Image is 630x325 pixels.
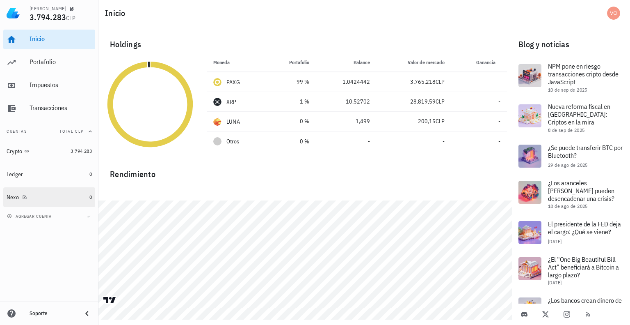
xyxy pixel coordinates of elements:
[548,162,588,168] span: 29 de ago de 2025
[30,5,66,12] div: [PERSON_NAME]
[7,194,19,201] div: Nexo
[498,118,500,125] span: -
[512,251,630,291] a: ¿El “One Big Beautiful Bill Act” beneficiará a Bitcoin a largo plazo? [DATE]
[476,59,500,65] span: Ganancia
[322,78,370,86] div: 1,0424442
[30,35,92,43] div: Inicio
[30,12,66,23] span: 3.794.283
[5,212,55,220] button: agregar cuenta
[548,62,619,86] span: NPM pone en riesgo transacciones cripto desde JavaScript
[3,30,95,49] a: Inicio
[30,310,75,317] div: Soporte
[548,255,619,279] span: ¿El “One Big Beautiful Bill Act” beneficiará a Bitcoin a largo plazo?
[548,87,587,93] span: 10 de sep de 2025
[498,78,500,85] span: -
[3,164,95,184] a: Ledger 0
[66,14,75,22] span: CLP
[322,117,370,126] div: 1,499
[213,98,221,106] div: XRP-icon
[512,58,630,98] a: NPM pone en riesgo transacciones cripto desde JavaScript 10 de sep de 2025
[9,214,52,219] span: agregar cuenta
[226,98,237,106] div: XRP
[59,129,84,134] span: Total CLP
[273,117,309,126] div: 0 %
[436,98,445,105] span: CLP
[273,78,309,86] div: 99 %
[512,174,630,214] a: ¿Los aranceles [PERSON_NAME] pueden desencadenar una crisis? 18 de ago de 2025
[443,138,445,145] span: -
[322,97,370,106] div: 10,52702
[512,98,630,138] a: Nueva reforma fiscal en [GEOGRAPHIC_DATA]: Criptos en la mira 8 de sep de 2025
[3,187,95,207] a: Nexo 0
[607,7,620,20] div: avatar
[89,171,92,177] span: 0
[548,102,610,126] span: Nueva reforma fiscal en [GEOGRAPHIC_DATA]: Criptos en la mira
[436,78,445,85] span: CLP
[3,141,95,161] a: Crypto 3.794.283
[213,78,221,86] div: PAXG-icon
[548,143,623,159] span: ¿Se puede transferir BTC por Bluetooth?
[410,78,436,85] span: 3.765.218
[548,127,584,133] span: 8 de sep de 2025
[548,179,614,203] span: ¿Los aranceles [PERSON_NAME] pueden desencadenar una crisis?
[273,137,309,146] div: 0 %
[226,78,240,86] div: PAXG
[410,98,436,105] span: 28.819,59
[548,220,621,236] span: El presidente de la FED deja el cargo: ¿Qué se viene?
[226,137,239,146] span: Otros
[498,98,500,105] span: -
[498,138,500,145] span: -
[512,138,630,174] a: ¿Se puede transferir BTC por Bluetooth? 29 de ago de 2025
[213,118,221,126] div: LUNA-icon
[89,194,92,200] span: 0
[548,238,562,244] span: [DATE]
[103,161,507,181] div: Rendimiento
[207,53,266,72] th: Moneda
[548,279,562,286] span: [DATE]
[436,118,445,125] span: CLP
[7,171,23,178] div: Ledger
[316,53,377,72] th: Balance
[418,118,436,125] span: 200,15
[30,104,92,112] div: Transacciones
[3,76,95,95] a: Impuestos
[105,7,129,20] h1: Inicio
[512,214,630,251] a: El presidente de la FED deja el cargo: ¿Qué se viene? [DATE]
[7,148,23,155] div: Crypto
[266,53,316,72] th: Portafolio
[3,53,95,72] a: Portafolio
[30,58,92,66] div: Portafolio
[377,53,451,72] th: Valor de mercado
[226,118,240,126] div: LUNA
[512,31,630,58] div: Blog y noticias
[548,203,588,209] span: 18 de ago de 2025
[368,138,370,145] span: -
[103,296,117,304] a: Charting by TradingView
[30,81,92,89] div: Impuestos
[3,99,95,118] a: Transacciones
[7,7,20,20] img: LedgiFi
[273,97,309,106] div: 1 %
[103,31,507,58] div: Holdings
[3,122,95,141] button: CuentasTotal CLP
[71,148,92,154] span: 3.794.283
